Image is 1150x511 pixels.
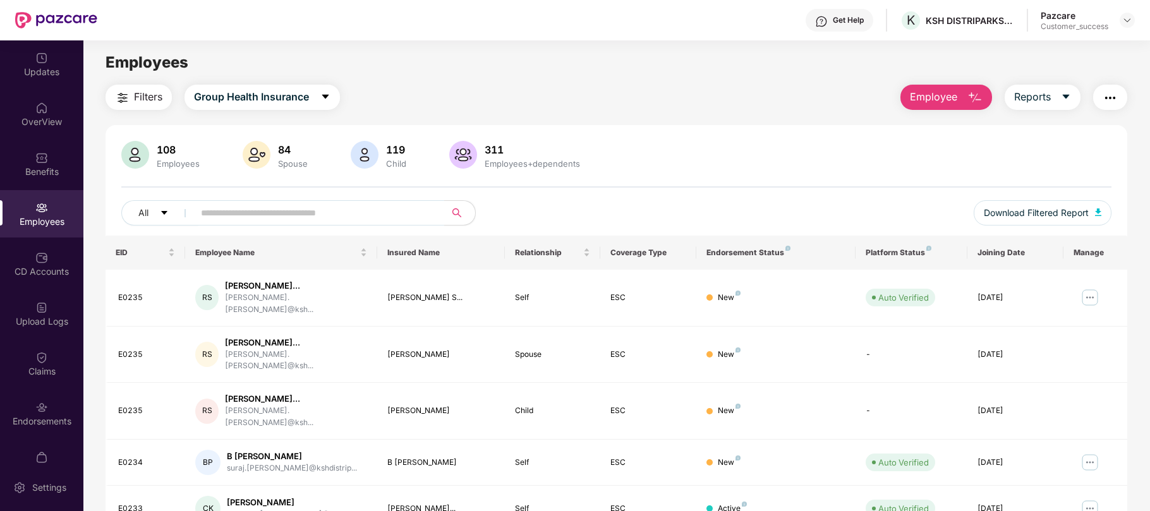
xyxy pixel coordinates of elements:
[227,496,361,508] div: [PERSON_NAME]
[610,405,686,417] div: ESC
[35,102,48,114] img: svg+xml;base64,PHN2ZyBpZD0iSG9tZSIgeG1sbnM9Imh0dHA6Ly93d3cudzMub3JnLzIwMDAvc3ZnIiB3aWR0aD0iMjAiIG...
[856,327,967,383] td: -
[515,292,591,304] div: Self
[377,236,505,270] th: Insured Name
[225,280,366,292] div: [PERSON_NAME]...
[275,143,310,156] div: 84
[194,89,309,105] span: Group Health Insurance
[121,141,149,169] img: svg+xml;base64,PHN2ZyB4bWxucz0iaHR0cDovL3d3dy53My5vcmcvMjAwMC9zdmciIHhtbG5zOnhsaW5rPSJodHRwOi8vd3...
[28,481,70,494] div: Settings
[118,405,175,417] div: E0235
[1041,9,1108,21] div: Pazcare
[227,450,357,462] div: B [PERSON_NAME]
[482,143,583,156] div: 311
[185,236,377,270] th: Employee Name
[977,349,1053,361] div: [DATE]
[225,292,366,316] div: [PERSON_NAME].[PERSON_NAME]@ksh...
[967,236,1063,270] th: Joining Date
[735,347,741,352] img: svg+xml;base64,PHN2ZyB4bWxucz0iaHR0cDovL3d3dy53My5vcmcvMjAwMC9zdmciIHdpZHRoPSI4IiBoZWlnaHQ9IjgiIH...
[505,236,601,270] th: Relationship
[1122,15,1132,25] img: svg+xml;base64,PHN2ZyBpZD0iRHJvcGRvd24tMzJ4MzIiIHhtbG5zPSJodHRwOi8vd3d3LnczLm9yZy8yMDAwL3N2ZyIgd2...
[984,206,1089,220] span: Download Filtered Report
[833,15,864,25] div: Get Help
[785,246,790,251] img: svg+xml;base64,PHN2ZyB4bWxucz0iaHR0cDovL3d3dy53My5vcmcvMjAwMC9zdmciIHdpZHRoPSI4IiBoZWlnaHQ9IjgiIH...
[610,457,686,469] div: ESC
[1061,92,1071,103] span: caret-down
[610,349,686,361] div: ESC
[718,292,741,304] div: New
[35,201,48,214] img: svg+xml;base64,PHN2ZyBpZD0iRW1wbG95ZWVzIiB4bWxucz0iaHR0cDovL3d3dy53My5vcmcvMjAwMC9zdmciIHdpZHRoPS...
[225,337,366,349] div: [PERSON_NAME]...
[35,351,48,364] img: svg+xml;base64,PHN2ZyBpZD0iQ2xhaW0iIHhtbG5zPSJodHRwOi8vd3d3LnczLm9yZy8yMDAwL3N2ZyIgd2lkdGg9IjIwIi...
[115,90,130,105] img: svg+xml;base64,PHN2ZyB4bWxucz0iaHR0cDovL3d3dy53My5vcmcvMjAwMC9zdmciIHdpZHRoPSIyNCIgaGVpZ2h0PSIyNC...
[13,481,26,494] img: svg+xml;base64,PHN2ZyBpZD0iU2V0dGluZy0yMHgyMCIgeG1sbnM9Imh0dHA6Ly93d3cudzMub3JnLzIwMDAvc3ZnIiB3aW...
[444,200,476,225] button: search
[118,457,175,469] div: E0234
[195,342,219,367] div: RS
[900,85,992,110] button: Employee
[907,13,915,28] span: K
[387,405,495,417] div: [PERSON_NAME]
[977,457,1053,469] div: [DATE]
[195,248,357,258] span: Employee Name
[977,292,1053,304] div: [DATE]
[384,143,409,156] div: 119
[387,292,495,304] div: [PERSON_NAME] S...
[106,236,185,270] th: EID
[926,246,931,251] img: svg+xml;base64,PHN2ZyB4bWxucz0iaHR0cDovL3d3dy53My5vcmcvMjAwMC9zdmciIHdpZHRoPSI4IiBoZWlnaHQ9IjgiIH...
[384,159,409,169] div: Child
[106,53,188,71] span: Employees
[275,159,310,169] div: Spouse
[227,462,357,474] div: suraj.[PERSON_NAME]@kshdistrip...
[35,401,48,414] img: svg+xml;base64,PHN2ZyBpZD0iRW5kb3JzZW1lbnRzIiB4bWxucz0iaHR0cDovL3d3dy53My5vcmcvMjAwMC9zdmciIHdpZH...
[1041,21,1108,32] div: Customer_success
[121,200,198,225] button: Allcaret-down
[866,248,957,258] div: Platform Status
[154,159,202,169] div: Employees
[154,143,202,156] div: 108
[35,251,48,264] img: svg+xml;base64,PHN2ZyBpZD0iQ0RfQWNjb3VudHMiIGRhdGEtbmFtZT0iQ0QgQWNjb3VudHMiIHhtbG5zPSJodHRwOi8vd3...
[320,92,330,103] span: caret-down
[1103,90,1118,105] img: svg+xml;base64,PHN2ZyB4bWxucz0iaHR0cDovL3d3dy53My5vcmcvMjAwMC9zdmciIHdpZHRoPSIyNCIgaGVpZ2h0PSIyNC...
[1014,89,1051,105] span: Reports
[515,405,591,417] div: Child
[856,383,967,440] td: -
[735,291,741,296] img: svg+xml;base64,PHN2ZyB4bWxucz0iaHR0cDovL3d3dy53My5vcmcvMjAwMC9zdmciIHdpZHRoPSI4IiBoZWlnaHQ9IjgiIH...
[815,15,828,28] img: svg+xml;base64,PHN2ZyBpZD0iSGVscC0zMngzMiIgeG1sbnM9Imh0dHA6Ly93d3cudzMub3JnLzIwMDAvc3ZnIiB3aWR0aD...
[718,405,741,417] div: New
[185,85,340,110] button: Group Health Insurancecaret-down
[718,457,741,469] div: New
[718,349,741,361] div: New
[926,15,1014,27] div: KSH DISTRIPARKS PRIVATE LIMITED
[515,248,581,258] span: Relationship
[195,285,219,310] div: RS
[225,393,366,405] div: [PERSON_NAME]...
[106,85,172,110] button: Filters
[35,301,48,314] img: svg+xml;base64,PHN2ZyBpZD0iVXBsb2FkX0xvZ3MiIGRhdGEtbmFtZT0iVXBsb2FkIExvZ3MiIHhtbG5zPSJodHRwOi8vd3...
[118,292,175,304] div: E0235
[351,141,378,169] img: svg+xml;base64,PHN2ZyB4bWxucz0iaHR0cDovL3d3dy53My5vcmcvMjAwMC9zdmciIHhtbG5zOnhsaW5rPSJodHRwOi8vd3...
[1063,236,1127,270] th: Manage
[35,52,48,64] img: svg+xml;base64,PHN2ZyBpZD0iVXBkYXRlZCIgeG1sbnM9Imh0dHA6Ly93d3cudzMub3JnLzIwMDAvc3ZnIiB3aWR0aD0iMj...
[116,248,166,258] span: EID
[387,457,495,469] div: B [PERSON_NAME]
[15,12,97,28] img: New Pazcare Logo
[387,349,495,361] div: [PERSON_NAME]
[138,206,148,220] span: All
[482,159,583,169] div: Employees+dependents
[515,457,591,469] div: Self
[742,502,747,507] img: svg+xml;base64,PHN2ZyB4bWxucz0iaHR0cDovL3d3dy53My5vcmcvMjAwMC9zdmciIHdpZHRoPSI4IiBoZWlnaHQ9IjgiIH...
[118,349,175,361] div: E0235
[735,455,741,460] img: svg+xml;base64,PHN2ZyB4bWxucz0iaHR0cDovL3d3dy53My5vcmcvMjAwMC9zdmciIHdpZHRoPSI4IiBoZWlnaHQ9IjgiIH...
[515,349,591,361] div: Spouse
[195,450,221,475] div: BP
[706,248,846,258] div: Endorsement Status
[977,405,1053,417] div: [DATE]
[1005,85,1080,110] button: Reportscaret-down
[225,405,366,429] div: [PERSON_NAME].[PERSON_NAME]@ksh...
[225,349,366,373] div: [PERSON_NAME].[PERSON_NAME]@ksh...
[134,89,162,105] span: Filters
[243,141,270,169] img: svg+xml;base64,PHN2ZyB4bWxucz0iaHR0cDovL3d3dy53My5vcmcvMjAwMC9zdmciIHhtbG5zOnhsaW5rPSJodHRwOi8vd3...
[35,152,48,164] img: svg+xml;base64,PHN2ZyBpZD0iQmVuZWZpdHMiIHhtbG5zPSJodHRwOi8vd3d3LnczLm9yZy8yMDAwL3N2ZyIgd2lkdGg9Ij...
[878,456,929,469] div: Auto Verified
